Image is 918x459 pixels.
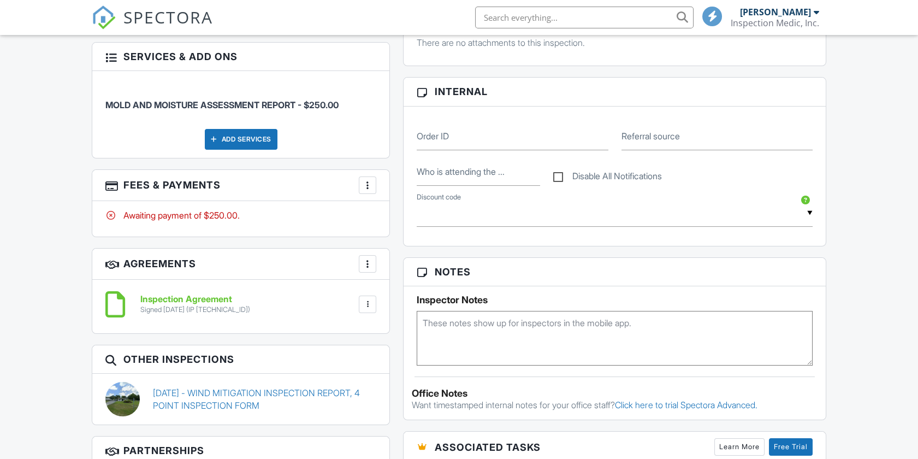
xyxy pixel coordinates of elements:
a: SPECTORA [92,15,213,38]
input: Search everything... [475,7,694,28]
input: Who is attending the inspection? [417,159,540,186]
h3: Fees & Payments [92,170,389,201]
label: Order ID [417,130,449,142]
li: Service: MOLD AND MOISTURE ASSESSMENT REPORT [105,79,376,120]
div: Add Services [205,129,277,150]
img: The Best Home Inspection Software - Spectora [92,5,116,30]
span: Associated Tasks [435,440,541,455]
h3: Agreements [92,249,389,280]
label: Who is attending the inspection? [417,166,505,178]
h5: Inspector Notes [417,295,812,305]
a: Learn More [714,438,765,456]
div: [PERSON_NAME] [740,7,811,17]
label: Referral source [621,130,680,142]
span: SPECTORA [123,5,213,28]
p: There are no attachments to this inspection. [417,37,812,49]
h6: Inspection Agreement [140,295,250,304]
a: Click here to trial Spectora Advanced. [615,399,757,410]
span: MOLD AND MOISTURE ASSESSMENT REPORT - $250.00 [105,99,339,110]
a: [DATE] - WIND MITIGATION INSPECTION REPORT, 4 POINT INSPECTION FORM [153,387,377,411]
a: Inspection Agreement Signed [DATE] (IP [TECHNICAL_ID]) [140,295,250,314]
h3: Internal [404,78,825,106]
h3: Notes [404,258,825,286]
h3: Other Inspections [92,345,389,374]
a: Free Trial [769,438,813,456]
div: Office Notes [412,388,817,399]
h3: Services & Add ons [92,43,389,71]
label: Disable All Notifications [553,171,662,185]
label: Discount code [417,192,461,202]
div: Awaiting payment of $250.00. [105,209,376,221]
div: Inspection Medic, Inc. [731,17,819,28]
div: Signed [DATE] (IP [TECHNICAL_ID]) [140,305,250,314]
p: Want timestamped internal notes for your office staff? [412,399,817,411]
